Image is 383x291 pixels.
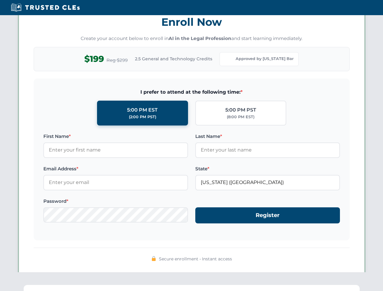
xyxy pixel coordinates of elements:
[9,3,82,12] img: Trusted CLEs
[106,57,128,64] span: Reg $299
[129,114,156,120] div: (2:00 PM PST)
[34,35,350,42] p: Create your account below to enroll in and start learning immediately.
[227,114,254,120] div: (8:00 PM EST)
[43,175,188,190] input: Enter your email
[195,165,340,172] label: State
[195,133,340,140] label: Last Name
[151,256,156,261] img: 🔒
[43,88,340,96] span: I prefer to attend at the following time:
[43,142,188,158] input: Enter your first name
[34,12,350,32] h3: Enroll Now
[159,256,232,262] span: Secure enrollment • Instant access
[169,35,231,41] strong: AI in the Legal Profession
[225,106,256,114] div: 5:00 PM PST
[225,55,233,63] img: Florida Bar
[195,142,340,158] input: Enter your last name
[43,198,188,205] label: Password
[43,165,188,172] label: Email Address
[195,207,340,223] button: Register
[127,106,158,114] div: 5:00 PM EST
[43,133,188,140] label: First Name
[84,52,104,66] span: $199
[135,55,212,62] span: 2.5 General and Technology Credits
[195,175,340,190] input: Florida (FL)
[236,56,294,62] span: Approved by [US_STATE] Bar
